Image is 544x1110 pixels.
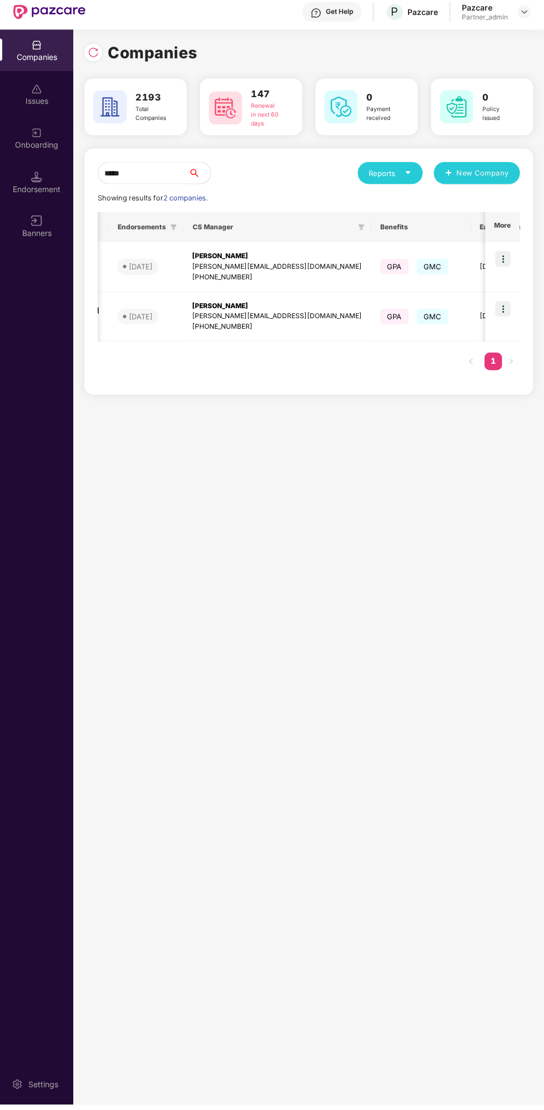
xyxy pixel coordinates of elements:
[188,174,210,183] span: search
[440,96,473,129] img: svg+xml;base64,PHN2ZyB4bWxucz0iaHR0cDovL3d3dy53My5vcmcvMjAwMC9zdmciIHdpZHRoPSI2MCIgaGVpZ2h0PSI2MC...
[31,46,42,57] img: svg+xml;base64,PHN2ZyBpZD0iQ29tcGFuaWVzIiB4bWxucz0iaHR0cDovL3d3dy53My5vcmcvMjAwMC9zdmciIHdpZHRoPS...
[93,96,127,129] img: svg+xml;base64,PHN2ZyB4bWxucz0iaHR0cDovL3d3dy53My5vcmcvMjAwMC9zdmciIHdpZHRoPSI2MCIgaGVpZ2h0PSI2MC...
[192,327,362,338] div: [PHONE_NUMBER]
[407,13,438,23] div: Pazcare
[470,248,542,298] td: [DATE]
[520,13,528,22] img: svg+xml;base64,PHN2ZyBpZD0iRHJvcGRvd24tMzJ4MzIiIHhtbG5zPSJodHRwOi8vd3d3LnczLm9yZy8yMDAwL3N2ZyIgd2...
[380,264,408,280] span: GPA
[416,264,448,280] span: GMC
[495,257,511,272] img: icon
[495,307,511,322] img: icon
[391,11,398,24] span: P
[128,317,152,328] div: [DATE]
[251,93,281,108] h3: 147
[366,97,396,111] h3: 0
[484,358,502,375] a: 1
[88,53,99,64] img: svg+xml;base64,PHN2ZyBpZD0iUmVsb2FkLTMyeDMyIiB4bWxucz0iaHR0cDovL3d3dy53My5vcmcvMjAwMC9zdmciIHdpZH...
[108,47,198,71] h1: Companies
[502,358,520,376] button: right
[404,175,411,182] span: caret-down
[192,257,362,267] div: [PERSON_NAME]
[434,168,520,190] button: plusNew Company
[461,8,507,19] div: Pazcare
[326,13,353,22] div: Get Help
[371,218,470,248] th: Benefits
[192,267,362,278] div: [PERSON_NAME][EMAIL_ADDRESS][DOMAIN_NAME]
[467,364,474,370] span: left
[461,19,507,28] div: Partner_admin
[128,267,152,278] div: [DATE]
[188,168,211,190] button: search
[12,1084,23,1095] img: svg+xml;base64,PHN2ZyBpZD0iU2V0dGluZy0yMHgyMCIgeG1sbnM9Imh0dHA6Ly93d3cudzMub3JnLzIwMDAvc3ZnIiB3aW...
[482,97,512,111] h3: 0
[366,111,396,129] div: Payment received
[445,175,452,184] span: plus
[31,221,42,232] img: svg+xml;base64,PHN2ZyB3aWR0aD0iMTYiIGhlaWdodD0iMTYiIHZpZXdCb3g9IjAgMCAxNiAxNiIgZmlsbD0ibm9uZSIgeG...
[462,358,480,376] li: Previous Page
[192,317,362,327] div: [PERSON_NAME][EMAIL_ADDRESS][DOMAIN_NAME]
[135,97,165,111] h3: 2193
[209,97,242,130] img: svg+xml;base64,PHN2ZyB4bWxucz0iaHR0cDovL3d3dy53My5vcmcvMjAwMC9zdmciIHdpZHRoPSI2MCIgaGVpZ2h0PSI2MC...
[470,218,542,248] th: Earliest Renewal
[25,1084,62,1095] div: Settings
[98,199,208,208] span: Showing results for
[485,218,520,248] th: More
[170,229,177,236] span: filter
[324,96,357,129] img: svg+xml;base64,PHN2ZyB4bWxucz0iaHR0cDovL3d3dy53My5vcmcvMjAwMC9zdmciIHdpZHRoPSI2MCIgaGVpZ2h0PSI2MC...
[380,314,408,330] span: GPA
[470,298,542,348] td: [DATE]
[168,226,179,239] span: filter
[13,11,85,25] img: New Pazcare Logo
[117,228,165,237] span: Endorsements
[482,111,512,129] div: Policy issued
[192,228,353,237] span: CS Manager
[462,358,480,376] button: left
[135,111,165,129] div: Total Companies
[251,108,281,135] div: Renewal in next 60 days
[310,13,321,24] img: svg+xml;base64,PHN2ZyBpZD0iSGVscC0zMngzMiIgeG1sbnM9Imh0dHA6Ly93d3cudzMub3JnLzIwMDAvc3ZnIiB3aWR0aD...
[357,229,364,236] span: filter
[456,173,509,184] span: New Company
[369,173,411,184] div: Reports
[192,307,362,317] div: [PERSON_NAME]
[31,133,42,144] img: svg+xml;base64,PHN2ZyB3aWR0aD0iMjAiIGhlaWdodD0iMjAiIHZpZXdCb3g9IjAgMCAyMCAyMCIgZmlsbD0ibm9uZSIgeG...
[484,358,502,376] li: 1
[355,226,366,239] span: filter
[416,314,448,330] span: GMC
[31,89,42,101] img: svg+xml;base64,PHN2ZyBpZD0iSXNzdWVzX2Rpc2FibGVkIiB4bWxucz0iaHR0cDovL3d3dy53My5vcmcvMjAwMC9zdmciIH...
[507,364,514,370] span: right
[31,177,42,188] img: svg+xml;base64,PHN2ZyB3aWR0aD0iMTQuNSIgaGVpZ2h0PSIxNC41IiB2aWV3Qm94PSIwIDAgMTYgMTYiIGZpbGw9Im5vbm...
[192,278,362,288] div: [PHONE_NUMBER]
[502,358,520,376] li: Next Page
[163,199,208,208] span: 2 companies.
